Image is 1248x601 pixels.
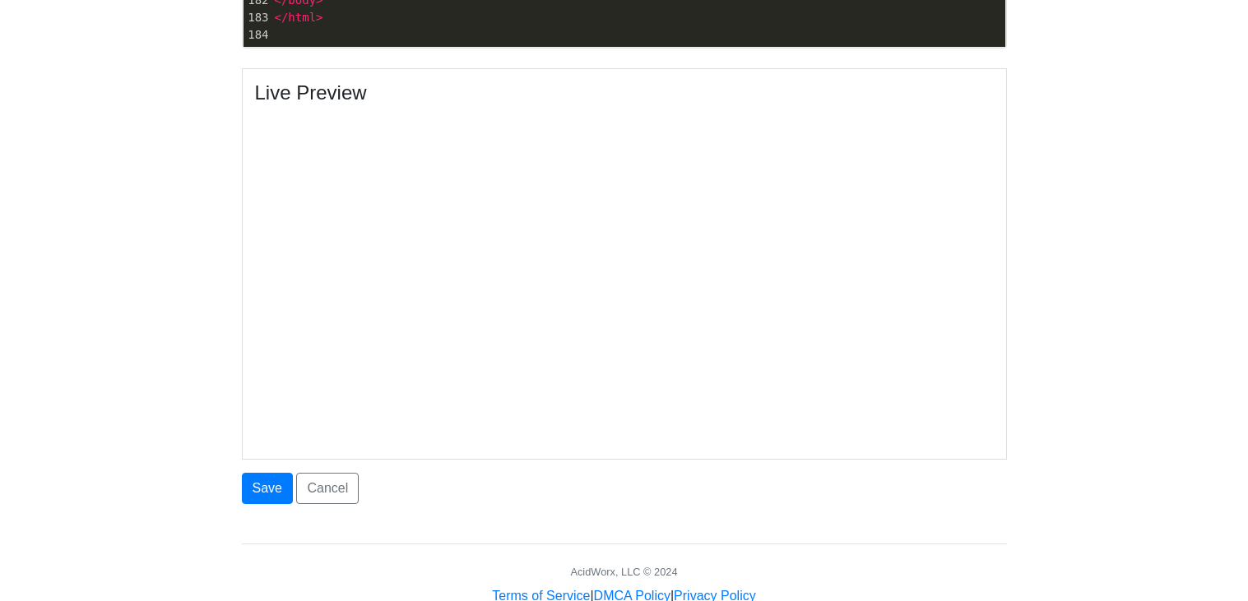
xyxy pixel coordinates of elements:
span: </ [275,11,289,24]
div: AcidWorx, LLC © 2024 [570,564,677,580]
span: html [288,11,316,24]
a: Cancel [296,473,359,504]
h4: Live Preview [255,81,994,105]
button: Save [242,473,293,504]
div: 184 [244,26,271,44]
span: > [316,11,322,24]
div: 183 [244,9,271,26]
